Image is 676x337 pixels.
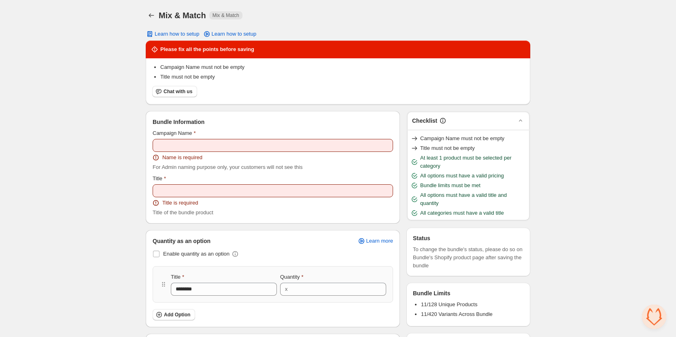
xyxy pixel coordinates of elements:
span: Learn how to setup [212,31,257,37]
li: Title must not be empty [160,73,524,81]
span: Add Option [164,311,190,318]
span: All options must have a valid pricing [420,172,504,180]
span: Bundle Information [153,118,204,126]
span: Title of the bundle product [153,209,213,215]
label: Quantity [280,273,303,281]
span: Learn how to setup [155,31,200,37]
h2: Please fix all the points before saving [160,45,254,53]
span: Mix & Match [213,12,239,19]
div: x [285,285,288,293]
button: Add Option [153,309,195,320]
a: Learn how to setup [198,28,261,40]
li: Campaign Name must not be empty [160,63,524,71]
span: Chat with us [164,88,192,95]
span: Enable quantity as an option [163,251,230,257]
button: Learn how to setup [141,28,204,40]
h3: Bundle Limits [413,289,451,297]
label: Campaign Name [153,129,196,137]
label: Title [171,273,184,281]
div: Name is required [153,154,393,162]
span: For Admin naming purpose only, your customers will not see this [153,164,302,170]
a: Learn more [353,235,398,247]
span: To change the bundle's status, please do so on Bundle's Shopify product page after saving the bundle [413,245,524,270]
button: Chat with us [152,86,197,97]
span: Quantity as an option [153,237,210,245]
span: 11/420 Variants Across Bundle [421,311,493,317]
h3: Checklist [412,117,437,125]
span: Campaign Name must not be empty [420,134,504,143]
span: At least 1 product must be selected per category [420,154,526,170]
span: Title must not be empty [420,144,475,152]
span: All options must have a valid title and quantity [420,191,526,207]
div: Open chat [642,305,666,329]
span: All categories must have a valid title [420,209,504,217]
div: Title is required [153,199,393,207]
span: Learn more [366,238,393,244]
h3: Status [413,234,430,242]
button: Back [146,10,157,21]
label: Title [153,175,166,183]
h1: Mix & Match [159,11,206,20]
span: 11/128 Unique Products [421,301,477,307]
span: Bundle limits must be met [420,181,480,190]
